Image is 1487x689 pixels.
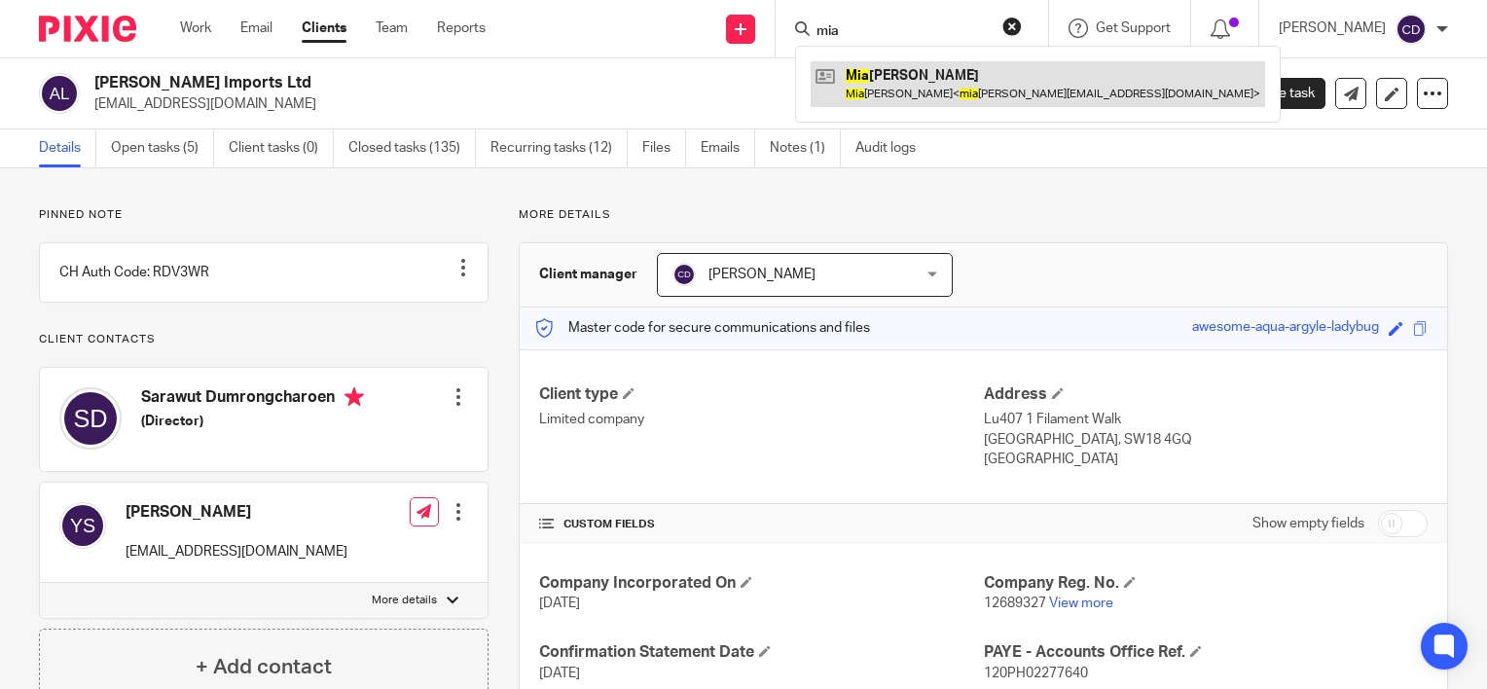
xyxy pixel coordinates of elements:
[437,18,486,38] a: Reports
[1096,21,1171,35] span: Get Support
[642,129,686,167] a: Files
[539,573,983,594] h4: Company Incorporated On
[348,129,476,167] a: Closed tasks (135)
[539,642,983,663] h4: Confirmation Statement Date
[372,593,437,608] p: More details
[519,207,1448,223] p: More details
[196,652,332,682] h4: + Add contact
[708,268,816,281] span: [PERSON_NAME]
[539,667,580,680] span: [DATE]
[1252,514,1364,533] label: Show empty fields
[240,18,272,38] a: Email
[1396,14,1427,45] img: svg%3E
[39,73,80,114] img: svg%3E
[672,263,696,286] img: svg%3E
[180,18,211,38] a: Work
[39,129,96,167] a: Details
[984,667,1088,680] span: 120PH02277640
[39,16,136,42] img: Pixie
[376,18,408,38] a: Team
[229,129,334,167] a: Client tasks (0)
[770,129,841,167] a: Notes (1)
[59,387,122,450] img: svg%3E
[984,410,1428,429] p: Lu407 1 Filament Walk
[39,332,489,347] p: Client contacts
[984,384,1428,405] h4: Address
[539,410,983,429] p: Limited company
[302,18,346,38] a: Clients
[345,387,364,407] i: Primary
[141,387,364,412] h4: Sarawut Dumrongcharoen
[126,502,347,523] h4: [PERSON_NAME]
[1192,317,1379,340] div: awesome-aqua-argyle-ladybug
[111,129,214,167] a: Open tasks (5)
[39,207,489,223] p: Pinned note
[539,384,983,405] h4: Client type
[534,318,870,338] p: Master code for secure communications and files
[984,597,1046,610] span: 12689327
[1279,18,1386,38] p: [PERSON_NAME]
[539,597,580,610] span: [DATE]
[984,430,1428,450] p: [GEOGRAPHIC_DATA], SW18 4GQ
[984,573,1428,594] h4: Company Reg. No.
[59,502,106,549] img: svg%3E
[539,517,983,532] h4: CUSTOM FIELDS
[815,23,990,41] input: Search
[855,129,930,167] a: Audit logs
[94,94,1183,114] p: [EMAIL_ADDRESS][DOMAIN_NAME]
[490,129,628,167] a: Recurring tasks (12)
[701,129,755,167] a: Emails
[94,73,965,93] h2: [PERSON_NAME] Imports Ltd
[984,642,1428,663] h4: PAYE - Accounts Office Ref.
[539,265,637,284] h3: Client manager
[141,412,364,431] h5: (Director)
[1002,17,1022,36] button: Clear
[984,450,1428,469] p: [GEOGRAPHIC_DATA]
[126,542,347,562] p: [EMAIL_ADDRESS][DOMAIN_NAME]
[1049,597,1113,610] a: View more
